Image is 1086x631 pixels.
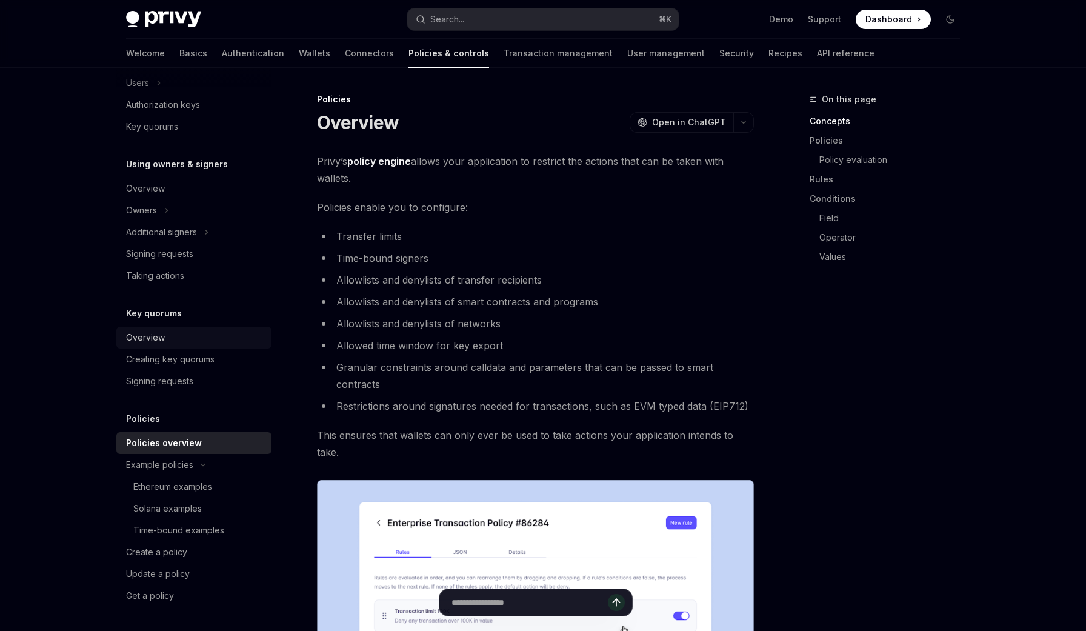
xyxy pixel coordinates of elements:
[630,112,733,133] button: Open in ChatGPT
[116,243,271,265] a: Signing requests
[430,12,464,27] div: Search...
[819,209,970,228] a: Field
[317,199,754,216] span: Policies enable you to configure:
[810,170,970,189] a: Rules
[347,155,411,167] strong: policy engine
[719,39,754,68] a: Security
[941,10,960,29] button: Toggle dark mode
[345,39,394,68] a: Connectors
[133,501,202,516] div: Solana examples
[769,13,793,25] a: Demo
[856,10,931,29] a: Dashboard
[116,563,271,585] a: Update a policy
[133,479,212,494] div: Ethereum examples
[179,39,207,68] a: Basics
[116,116,271,138] a: Key quorums
[652,116,726,129] span: Open in ChatGPT
[299,39,330,68] a: Wallets
[627,39,705,68] a: User management
[126,269,184,283] div: Taking actions
[317,228,754,245] li: Transfer limits
[822,92,876,107] span: On this page
[126,545,187,559] div: Create a policy
[116,327,271,349] a: Overview
[126,181,165,196] div: Overview
[126,11,201,28] img: dark logo
[126,458,193,472] div: Example policies
[819,247,970,267] a: Values
[126,589,174,603] div: Get a policy
[126,225,197,239] div: Additional signers
[116,94,271,116] a: Authorization keys
[126,352,215,367] div: Creating key quorums
[126,330,165,345] div: Overview
[317,398,754,415] li: Restrictions around signatures needed for transactions, such as EVM typed data (EIP712)
[126,157,228,172] h5: Using owners & signers
[116,519,271,541] a: Time-bound examples
[808,13,841,25] a: Support
[317,315,754,332] li: Allowlists and denylists of networks
[659,15,671,24] span: ⌘ K
[116,178,271,199] a: Overview
[810,131,970,150] a: Policies
[116,585,271,607] a: Get a policy
[810,189,970,209] a: Conditions
[317,337,754,354] li: Allowed time window for key export
[768,39,802,68] a: Recipes
[408,39,489,68] a: Policies & controls
[317,250,754,267] li: Time-bound signers
[317,293,754,310] li: Allowlists and denylists of smart contracts and programs
[126,567,190,581] div: Update a policy
[126,203,157,218] div: Owners
[865,13,912,25] span: Dashboard
[126,119,178,134] div: Key quorums
[819,228,970,247] a: Operator
[116,370,271,392] a: Signing requests
[116,541,271,563] a: Create a policy
[407,8,679,30] button: Search...⌘K
[222,39,284,68] a: Authentication
[126,98,200,112] div: Authorization keys
[116,265,271,287] a: Taking actions
[126,247,193,261] div: Signing requests
[116,349,271,370] a: Creating key quorums
[817,39,874,68] a: API reference
[608,594,625,611] button: Send message
[819,150,970,170] a: Policy evaluation
[317,93,754,105] div: Policies
[317,112,399,133] h1: Overview
[317,272,754,289] li: Allowlists and denylists of transfer recipients
[317,153,754,187] span: Privy’s allows your application to restrict the actions that can be taken with wallets.
[126,436,202,450] div: Policies overview
[116,432,271,454] a: Policies overview
[126,306,182,321] h5: Key quorums
[317,427,754,461] span: This ensures that wallets can only ever be used to take actions your application intends to take.
[126,39,165,68] a: Welcome
[116,476,271,498] a: Ethereum examples
[116,498,271,519] a: Solana examples
[126,412,160,426] h5: Policies
[810,112,970,131] a: Concepts
[126,374,193,389] div: Signing requests
[504,39,613,68] a: Transaction management
[133,523,224,538] div: Time-bound examples
[317,359,754,393] li: Granular constraints around calldata and parameters that can be passed to smart contracts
